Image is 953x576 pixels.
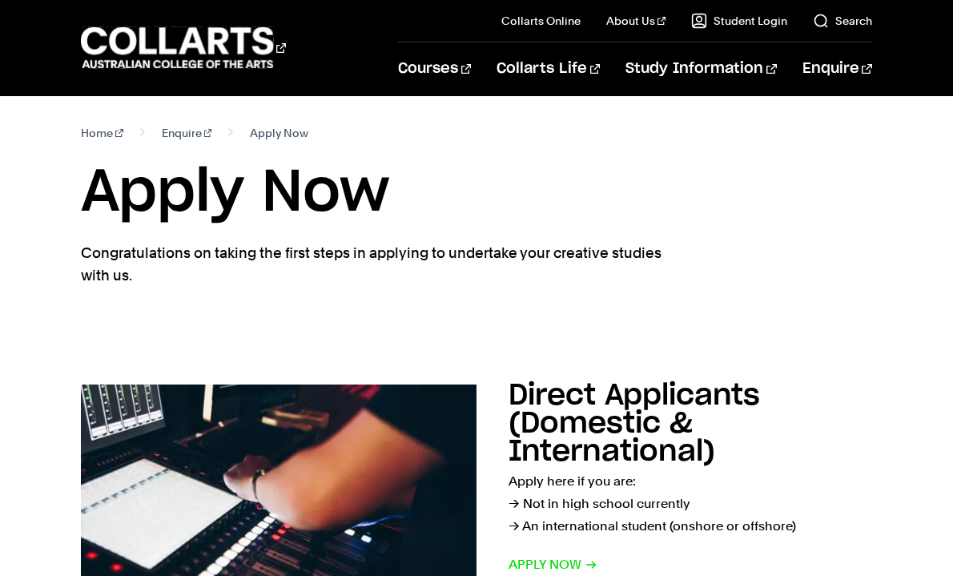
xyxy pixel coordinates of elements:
[250,122,308,144] span: Apply Now
[81,242,665,287] p: Congratulations on taking the first steps in applying to undertake your creative studies with us.
[509,470,872,538] p: Apply here if you are: → Not in high school currently → An international student (onshore or offs...
[625,42,776,95] a: Study Information
[81,25,286,70] div: Go to homepage
[398,42,471,95] a: Courses
[691,13,787,29] a: Student Login
[509,381,760,466] h2: Direct Applicants (Domestic & International)
[81,157,872,229] h1: Apply Now
[81,122,123,144] a: Home
[802,42,872,95] a: Enquire
[501,13,581,29] a: Collarts Online
[162,122,212,144] a: Enquire
[497,42,600,95] a: Collarts Life
[509,554,597,576] span: Apply now
[606,13,665,29] a: About Us
[813,13,872,29] a: Search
